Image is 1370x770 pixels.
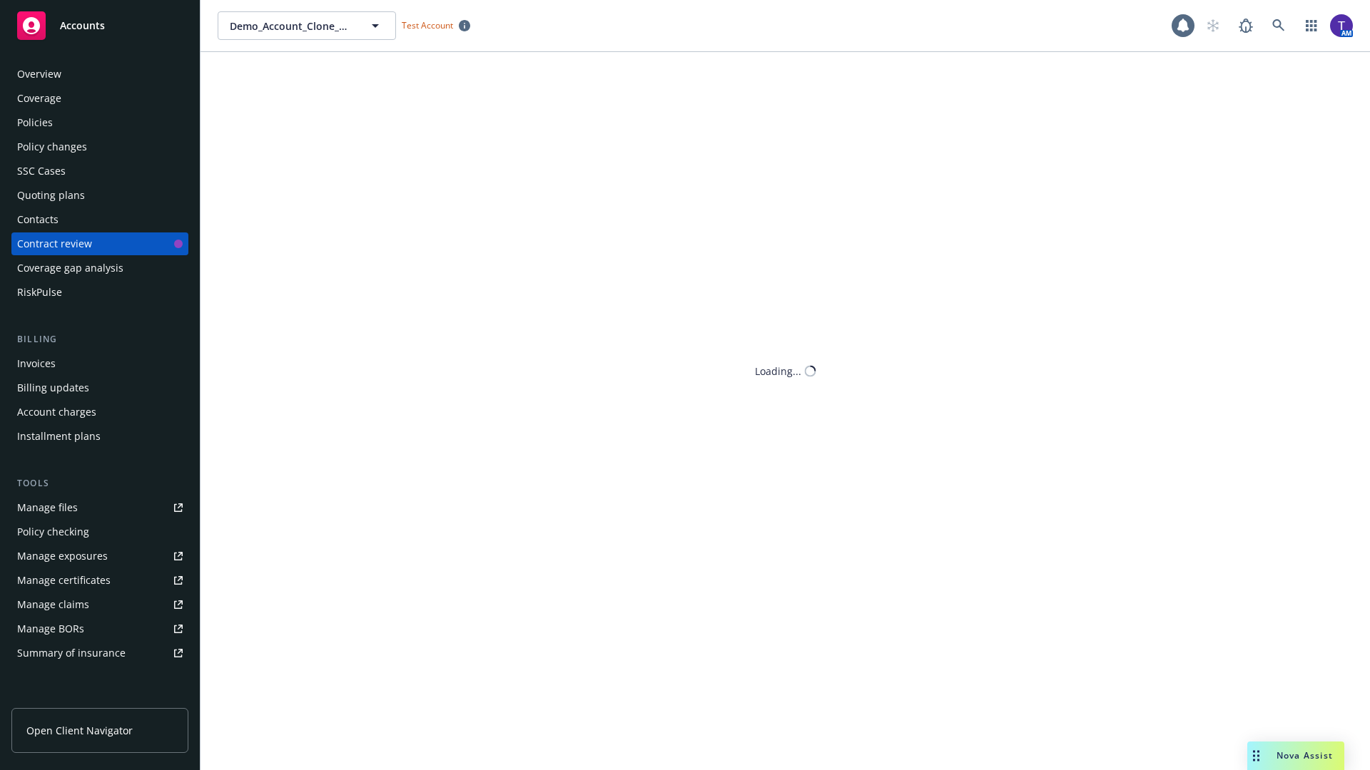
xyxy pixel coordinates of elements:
div: Manage exposures [17,545,108,568]
a: Report a Bug [1232,11,1260,40]
div: RiskPulse [17,281,62,304]
a: Manage claims [11,593,188,616]
a: Start snowing [1199,11,1227,40]
a: Manage exposures [11,545,188,568]
span: Test Account [402,19,453,31]
div: Account charges [17,401,96,423]
span: Demo_Account_Clone_QA_CR_Tests_Prospect [230,19,353,34]
div: Coverage [17,87,61,110]
div: Policy checking [17,520,89,543]
div: Policies [17,111,53,134]
span: Test Account [396,18,476,33]
span: Accounts [60,20,105,31]
button: Nova Assist [1247,741,1344,770]
span: Open Client Navigator [26,723,133,738]
a: Manage files [11,496,188,519]
a: Invoices [11,352,188,375]
div: Summary of insurance [17,642,126,664]
div: Drag to move [1247,741,1265,770]
a: Overview [11,63,188,86]
div: Manage claims [17,593,89,616]
a: Switch app [1297,11,1326,40]
div: Manage files [17,496,78,519]
div: Contacts [17,208,59,231]
a: Summary of insurance [11,642,188,664]
div: Quoting plans [17,184,85,207]
div: Coverage gap analysis [17,257,123,279]
a: Installment plans [11,425,188,448]
a: SSC Cases [11,160,188,183]
a: Contacts [11,208,188,231]
div: Manage certificates [17,569,111,592]
div: Analytics hub [11,693,188,707]
div: Tools [11,476,188,491]
span: Nova Assist [1277,749,1333,761]
a: Account charges [11,401,188,423]
div: Loading... [755,364,801,379]
div: Installment plans [17,425,101,448]
a: Accounts [11,6,188,46]
div: Billing updates [17,376,89,399]
div: Overview [17,63,61,86]
a: Billing updates [11,376,188,399]
img: photo [1330,14,1353,37]
a: Policies [11,111,188,134]
a: Policy changes [11,135,188,158]
a: Policy checking [11,520,188,543]
a: Coverage [11,87,188,110]
a: Manage BORs [11,617,188,640]
div: Invoices [17,352,56,375]
div: Billing [11,332,188,346]
div: Contract review [17,232,92,255]
a: Contract review [11,232,188,255]
div: Policy changes [17,135,87,158]
a: Quoting plans [11,184,188,207]
a: Search [1264,11,1293,40]
a: Manage certificates [11,569,188,592]
a: RiskPulse [11,281,188,304]
div: SSC Cases [17,160,66,183]
a: Coverage gap analysis [11,257,188,279]
button: Demo_Account_Clone_QA_CR_Tests_Prospect [218,11,396,40]
div: Manage BORs [17,617,84,640]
